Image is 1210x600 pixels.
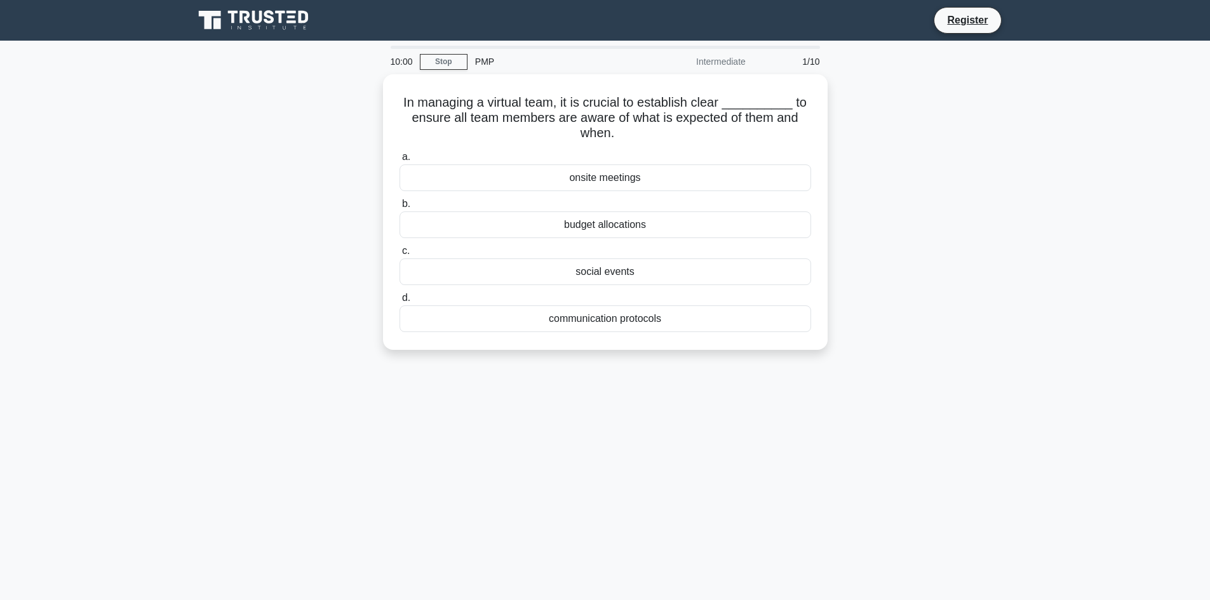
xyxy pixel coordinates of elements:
[467,49,642,74] div: PMP
[400,258,811,285] div: social events
[402,198,410,209] span: b.
[383,49,420,74] div: 10:00
[400,211,811,238] div: budget allocations
[420,54,467,70] a: Stop
[402,151,410,162] span: a.
[400,305,811,332] div: communication protocols
[939,12,995,28] a: Register
[400,164,811,191] div: onsite meetings
[402,245,410,256] span: c.
[642,49,753,74] div: Intermediate
[753,49,828,74] div: 1/10
[398,95,812,142] h5: In managing a virtual team, it is crucial to establish clear __________ to ensure all team member...
[402,292,410,303] span: d.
